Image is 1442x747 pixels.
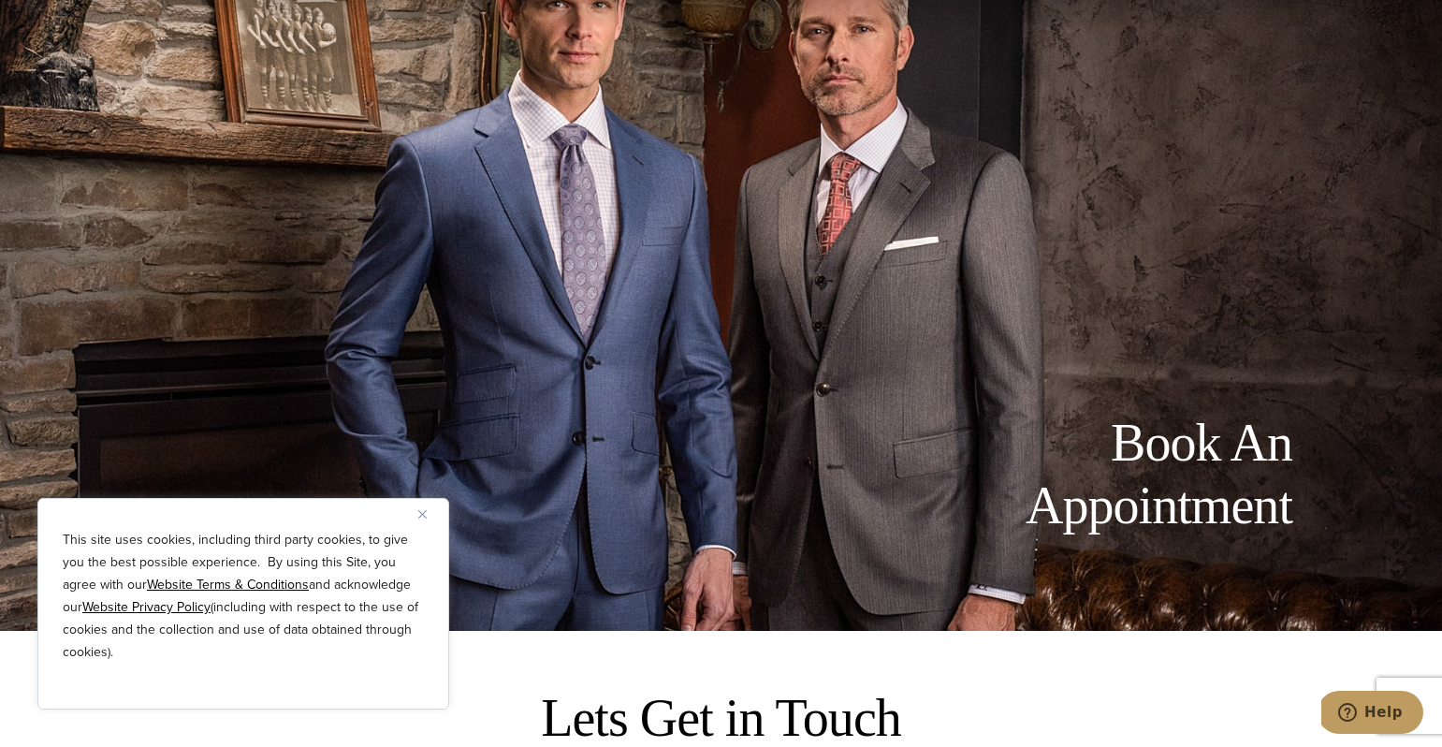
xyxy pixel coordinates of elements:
p: This site uses cookies, including third party cookies, to give you the best possible experience. ... [63,529,424,664]
iframe: Opens a widget where you can chat to one of our agents [1321,691,1423,738]
a: Website Terms & Conditions [147,575,309,594]
h1: Book An Appointment [871,412,1292,537]
a: Website Privacy Policy [82,597,211,617]
button: Close [418,503,441,525]
img: Close [418,510,427,519]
